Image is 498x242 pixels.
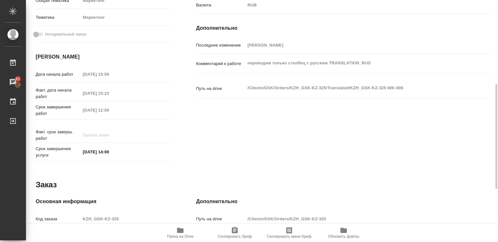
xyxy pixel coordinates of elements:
h4: Дополнительно [196,24,491,32]
p: Путь на drive [196,85,245,92]
textarea: переводим только столбец с русским TRANSLATION_RUS [245,58,466,69]
input: Пустое поле [80,70,137,79]
p: Путь на drive [196,216,245,222]
p: Факт. срок заверш. работ [36,129,80,142]
p: Срок завершения работ [36,104,80,117]
div: Маркетинг [80,12,170,23]
p: Валюта [196,2,245,8]
span: 91 [12,76,24,82]
p: Срок завершения услуги [36,146,80,159]
span: Обновить файлы [328,234,360,239]
p: Код заказа [36,216,80,222]
h4: Основная информация [36,198,170,205]
h4: Дополнительно [196,198,491,205]
button: Скопировать мини-бриф [262,224,316,242]
span: Скопировать мини-бриф [267,234,311,239]
h4: [PERSON_NAME] [36,53,170,61]
textarea: /Clients/GSK/Orders/KZH_GSK-KZ-325/Translated/KZH_GSK-KZ-325-WK-006 [245,82,466,93]
button: Папка на Drive [153,224,207,242]
p: Дата начала работ [36,71,80,78]
input: Пустое поле [80,89,137,98]
p: Факт. дата начала работ [36,87,80,100]
button: Обновить файлы [316,224,371,242]
button: Скопировать бриф [207,224,262,242]
p: Тематика [36,14,80,21]
a: 91 [2,74,24,90]
h2: Заказ [36,180,57,190]
input: Пустое поле [245,40,466,50]
span: Папка на Drive [167,234,194,239]
p: Комментарий к работе [196,60,245,67]
span: Скопировать бриф [218,234,252,239]
input: Пустое поле [80,130,137,140]
input: Пустое поле [80,105,137,115]
span: Нотариальный заказ [45,31,86,38]
input: Пустое поле [245,214,466,224]
input: Пустое поле [80,214,170,224]
input: ✎ Введи что-нибудь [80,147,137,157]
p: Последнее изменение [196,42,245,49]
